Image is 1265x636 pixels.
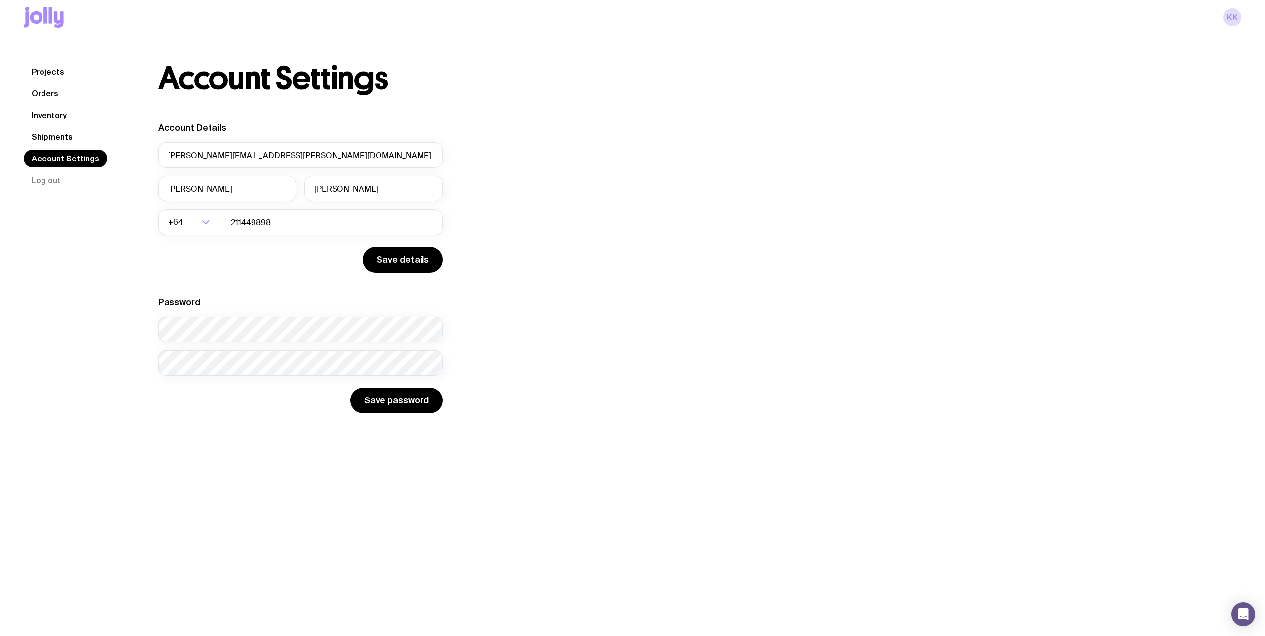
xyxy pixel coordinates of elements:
button: Save password [350,388,443,413]
a: Account Settings [24,150,107,167]
div: Open Intercom Messenger [1231,602,1255,626]
span: +64 [168,209,185,235]
h1: Account Settings [158,63,388,94]
a: Shipments [24,128,81,146]
input: Last Name [304,176,443,201]
a: Inventory [24,106,75,124]
input: First Name [158,176,296,201]
input: Search for option [185,209,199,235]
label: Password [158,297,200,307]
input: your@email.com [158,142,443,168]
label: Account Details [158,122,226,133]
div: Search for option [158,209,221,235]
a: KK [1223,8,1241,26]
a: Orders [24,84,66,102]
input: 0400123456 [221,209,443,235]
button: Log out [24,171,69,189]
button: Save details [363,247,443,273]
a: Projects [24,63,72,80]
